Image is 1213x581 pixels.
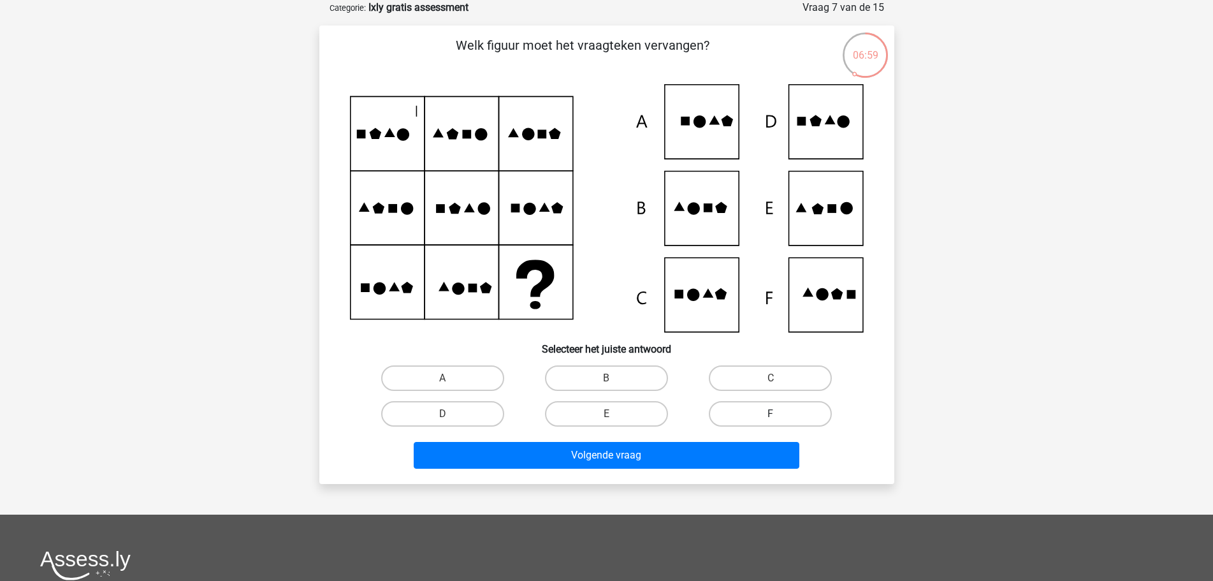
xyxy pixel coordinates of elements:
[381,401,504,427] label: D
[40,550,131,580] img: Assessly logo
[545,365,668,391] label: B
[545,401,668,427] label: E
[368,1,468,13] strong: Ixly gratis assessment
[841,31,889,63] div: 06:59
[414,442,799,469] button: Volgende vraag
[709,401,832,427] label: F
[381,365,504,391] label: A
[340,333,874,355] h6: Selecteer het juiste antwoord
[330,3,366,13] small: Categorie:
[709,365,832,391] label: C
[340,36,826,74] p: Welk figuur moet het vraagteken vervangen?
